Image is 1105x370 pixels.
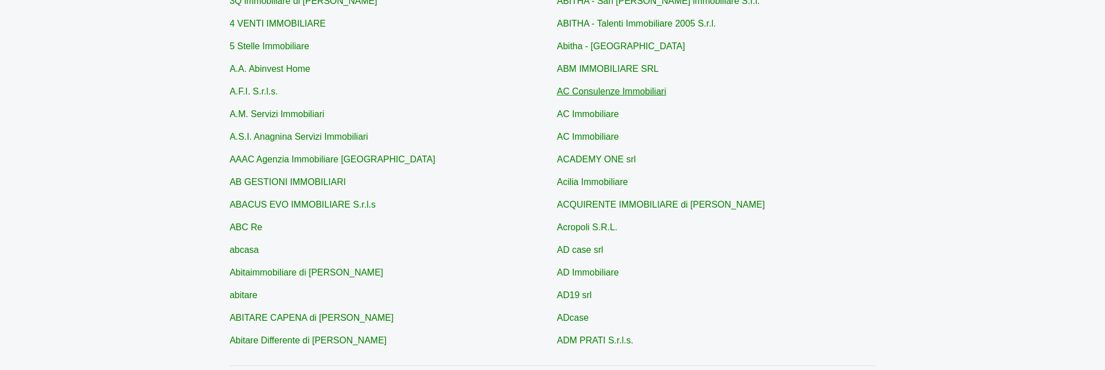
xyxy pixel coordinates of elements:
[557,19,716,28] a: ABITHA - Talenti Immobiliare 2005 S.r.l.
[557,313,589,322] a: ADcase
[230,41,310,51] a: 5 Stelle Immobiliare
[230,109,325,119] a: A.M. Servizi Immobiliari
[230,64,310,74] a: A.A. Abinvest Home
[230,268,383,277] a: Abitaimmobiliare di [PERSON_NAME]
[230,313,394,322] a: ABITARE CAPENA di [PERSON_NAME]
[557,154,636,164] a: ACADEMY ONE srl
[557,245,604,255] a: AD case srl
[557,41,685,51] a: Abitha - [GEOGRAPHIC_DATA]
[557,132,619,141] a: AC Immobiliare
[557,290,592,300] a: AD19 srl
[557,222,618,232] a: Acropoli S.R.L.
[230,290,258,300] a: abitare
[230,245,259,255] a: abcasa
[230,222,263,232] a: ABC Re
[557,64,659,74] a: ABM IMMOBILIARE SRL
[557,109,619,119] a: AC Immobiliare
[557,335,634,345] a: ADM PRATI S.r.l.s.
[230,87,278,96] a: A.F.I. S.r.l.s.
[557,268,619,277] a: AD Immobiliare
[557,87,667,96] a: AC Consulenze Immobiliari
[230,154,436,164] a: AAAC Agenzia Immobiliare [GEOGRAPHIC_DATA]
[230,19,326,28] a: 4 VENTI IMMOBILIARE
[230,200,376,209] a: ABACUS EVO IMMOBILIARE S.r.l.s
[230,335,387,345] a: Abitare Differente di [PERSON_NAME]
[557,177,628,187] a: Acilia Immobiliare
[557,200,765,209] a: ACQUIRENTE IMMOBILIARE di [PERSON_NAME]
[230,132,369,141] a: A.S.I. Anagnina Servizi Immobiliari
[230,177,346,187] a: AB GESTIONI IMMOBILIARI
